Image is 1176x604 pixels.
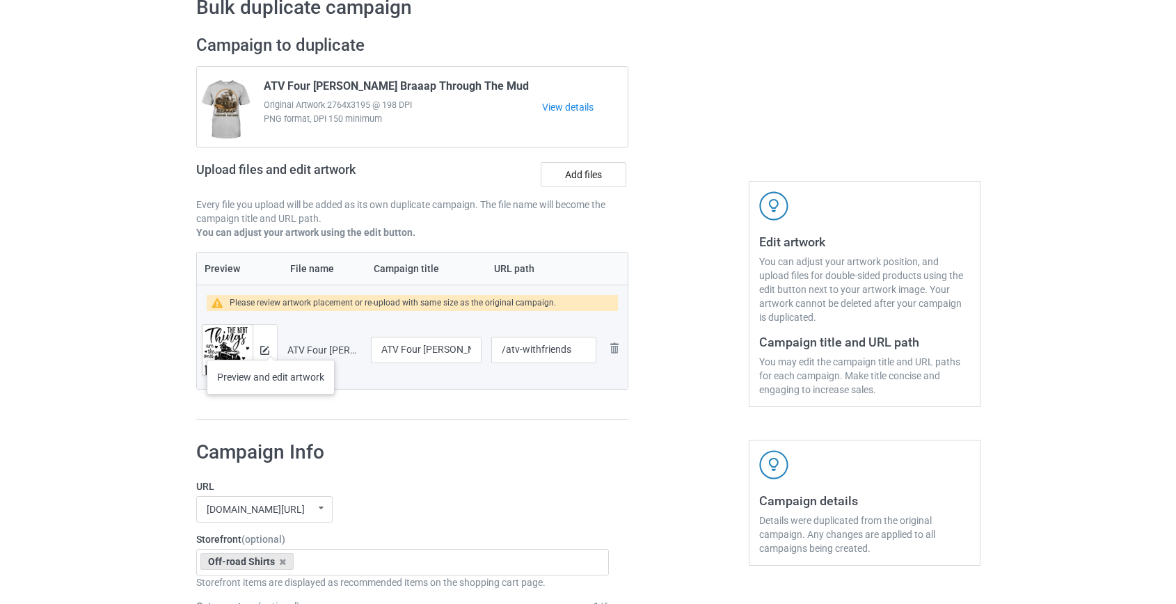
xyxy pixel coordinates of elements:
div: You may edit the campaign title and URL paths for each campaign. Make title concise and engaging ... [759,355,970,397]
div: Storefront items are displayed as recommended items on the shopping cart page. [196,575,610,589]
h3: Edit artwork [759,234,970,250]
h1: Campaign Info [196,440,610,465]
label: Storefront [196,532,610,546]
img: warning [212,298,230,308]
p: Every file you upload will be added as its own duplicate campaign. The file name will become the ... [196,198,629,225]
a: View details [542,100,628,114]
img: svg+xml;base64,PD94bWwgdmVyc2lvbj0iMS4wIiBlbmNvZGluZz0iVVRGLTgiPz4KPHN2ZyB3aWR0aD0iNDJweCIgaGVpZ2... [759,191,788,221]
span: Original Artwork 2764x3195 @ 198 DPI [264,98,543,112]
label: URL [196,479,610,493]
div: Please review artwork placement or re-upload with same size as the original campaign. [230,295,556,311]
th: Preview [197,253,283,285]
th: URL path [486,253,601,285]
h2: Campaign to duplicate [196,35,629,56]
h3: Campaign title and URL path [759,334,970,350]
img: svg+xml;base64,PD94bWwgdmVyc2lvbj0iMS4wIiBlbmNvZGluZz0iVVRGLTgiPz4KPHN2ZyB3aWR0aD0iNDJweCIgaGVpZ2... [759,450,788,479]
img: svg+xml;base64,PD94bWwgdmVyc2lvbj0iMS4wIiBlbmNvZGluZz0iVVRGLTgiPz4KPHN2ZyB3aWR0aD0iMTRweCIgaGVpZ2... [260,346,269,355]
b: You can adjust your artwork using the edit button. [196,227,415,238]
h3: Campaign details [759,493,970,509]
div: Off-road Shirts [200,553,294,570]
label: Add files [541,162,626,187]
span: PNG format, DPI 150 minimum [264,112,543,126]
div: ATV Four [PERSON_NAME] The Best Things Are The Ones We Ride With Friends.png [287,343,361,357]
th: File name [283,253,366,285]
th: Campaign title [366,253,487,285]
div: Details were duplicated from the original campaign. Any changes are applied to all campaigns bein... [759,514,970,555]
span: (optional) [241,534,285,545]
div: [DOMAIN_NAME][URL] [207,504,305,514]
span: ATV Four [PERSON_NAME] Braaap Through The Mud [264,79,529,98]
img: svg+xml;base64,PD94bWwgdmVyc2lvbj0iMS4wIiBlbmNvZGluZz0iVVRGLTgiPz4KPHN2ZyB3aWR0aD0iMjhweCIgaGVpZ2... [606,340,623,356]
img: original.png [202,325,253,392]
h2: Upload files and edit artwork [196,162,456,188]
div: You can adjust your artwork position, and upload files for double-sided products using the edit b... [759,255,970,324]
div: Preview and edit artwork [207,360,335,395]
